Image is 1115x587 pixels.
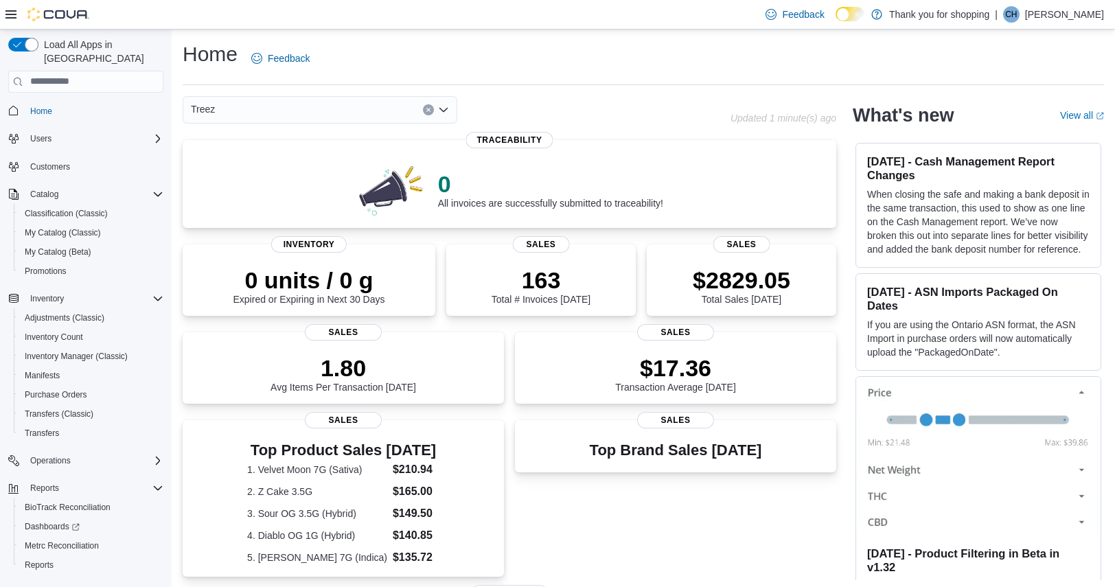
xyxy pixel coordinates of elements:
[1025,6,1104,23] p: [PERSON_NAME]
[590,442,762,459] h3: Top Brand Sales [DATE]
[393,483,439,500] dd: $165.00
[25,130,163,147] span: Users
[3,289,169,308] button: Inventory
[183,41,238,68] h1: Home
[14,308,169,327] button: Adjustments (Classic)
[19,499,163,516] span: BioTrack Reconciliation
[438,170,663,198] p: 0
[25,351,128,362] span: Inventory Manager (Classic)
[19,538,104,554] a: Metrc Reconciliation
[19,425,65,441] a: Transfers
[25,502,111,513] span: BioTrack Reconciliation
[19,329,89,345] a: Inventory Count
[14,404,169,424] button: Transfers (Classic)
[760,1,829,28] a: Feedback
[25,408,93,419] span: Transfers (Classic)
[14,262,169,281] button: Promotions
[19,557,59,573] a: Reports
[637,324,714,341] span: Sales
[492,266,590,294] p: 163
[25,186,64,203] button: Catalog
[25,290,69,307] button: Inventory
[615,354,736,382] p: $17.36
[438,170,663,209] div: All invoices are successfully submitted to traceability!
[271,354,416,393] div: Avg Items Per Transaction [DATE]
[14,366,169,385] button: Manifests
[3,451,169,470] button: Operations
[19,518,163,535] span: Dashboards
[731,113,836,124] p: Updated 1 minute(s) ago
[513,236,570,253] span: Sales
[191,101,215,117] span: Treez
[19,518,85,535] a: Dashboards
[19,310,163,326] span: Adjustments (Classic)
[14,517,169,536] a: Dashboards
[25,130,57,147] button: Users
[14,536,169,555] button: Metrc Reconciliation
[615,354,736,393] div: Transaction Average [DATE]
[246,45,315,72] a: Feedback
[25,266,67,277] span: Promotions
[14,204,169,223] button: Classification (Classic)
[393,505,439,522] dd: $149.50
[233,266,385,305] div: Expired or Expiring in Next 30 Days
[19,406,99,422] a: Transfers (Classic)
[19,367,163,384] span: Manifests
[25,103,58,119] a: Home
[30,133,51,144] span: Users
[19,348,133,365] a: Inventory Manager (Classic)
[247,442,439,459] h3: Top Product Sales [DATE]
[25,332,83,343] span: Inventory Count
[30,189,58,200] span: Catalog
[25,208,108,219] span: Classification (Classic)
[25,158,163,175] span: Customers
[30,455,71,466] span: Operations
[19,367,65,384] a: Manifests
[25,560,54,571] span: Reports
[19,205,113,222] a: Classification (Classic)
[14,223,169,242] button: My Catalog (Classic)
[247,507,387,520] dt: 3. Sour OG 3.5G (Hybrid)
[637,412,714,428] span: Sales
[305,324,382,341] span: Sales
[14,555,169,575] button: Reports
[867,154,1090,182] h3: [DATE] - Cash Management Report Changes
[271,354,416,382] p: 1.80
[14,385,169,404] button: Purchase Orders
[19,387,163,403] span: Purchase Orders
[247,485,387,498] dt: 2. Z Cake 3.5G
[25,480,163,496] span: Reports
[268,51,310,65] span: Feedback
[1005,6,1017,23] span: CH
[14,498,169,517] button: BioTrack Reconciliation
[423,104,434,115] button: Clear input
[393,527,439,544] dd: $140.85
[889,6,989,23] p: Thank you for shopping
[19,406,163,422] span: Transfers (Classic)
[30,106,52,117] span: Home
[867,318,1090,359] p: If you are using the Ontario ASN format, the ASN Import in purchase orders will now automatically...
[19,244,163,260] span: My Catalog (Beta)
[25,312,104,323] span: Adjustments (Classic)
[25,452,163,469] span: Operations
[30,293,64,304] span: Inventory
[14,242,169,262] button: My Catalog (Beta)
[25,246,91,257] span: My Catalog (Beta)
[271,236,347,253] span: Inventory
[995,6,998,23] p: |
[836,7,864,21] input: Dark Mode
[867,285,1090,312] h3: [DATE] - ASN Imports Packaged On Dates
[19,205,163,222] span: Classification (Classic)
[19,499,116,516] a: BioTrack Reconciliation
[1060,110,1104,121] a: View allExternal link
[782,8,824,21] span: Feedback
[27,8,89,21] img: Cova
[853,104,954,126] h2: What's new
[693,266,790,294] p: $2829.05
[465,132,553,148] span: Traceability
[867,187,1090,256] p: When closing the safe and making a bank deposit in the same transaction, this used to show as one...
[38,38,163,65] span: Load All Apps in [GEOGRAPHIC_DATA]
[3,101,169,121] button: Home
[14,424,169,443] button: Transfers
